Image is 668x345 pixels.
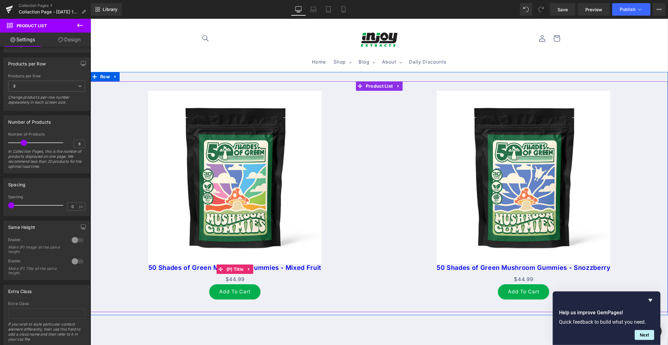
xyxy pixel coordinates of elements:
span: Product List [274,63,304,72]
div: Make (P) Image all the same height. [8,245,65,254]
span: Product List [17,23,47,28]
summary: About [288,37,315,50]
a: Desktop [291,3,306,16]
div: Help us improve GemPages! [559,296,654,340]
a: Home [217,37,239,50]
b: 2 [13,84,16,88]
span: Preview [585,6,602,13]
span: Library [103,7,117,12]
span: Daily Discounts [319,40,356,46]
span: $44.99 [424,256,443,265]
a: Preview [578,3,610,16]
span: $44.99 [135,256,154,265]
div: Enable [8,237,65,244]
button: Add To Cart [407,265,459,281]
p: Quick feedback to build what you need. [559,319,654,325]
a: Mobile [336,3,351,16]
img: 50 Shades of Green Mushroom Gummies - Snozzberry [346,72,520,245]
a: Design [47,33,92,47]
span: Shop [243,40,256,46]
button: Publish [612,3,650,16]
a: Tablet [321,3,336,16]
button: Hide survey [647,296,654,304]
div: Same Height [8,221,35,230]
button: Next question [635,330,654,340]
span: Collection Page - [DATE] 11:29:31 [19,9,79,14]
a: Daily Discounts [315,37,360,50]
div: Change products-per-row number sepearately in each screen size. [8,95,85,109]
button: Undo [520,3,532,16]
a: 50 Shades of Green Mushroom Gummies - Mixed Fruit [58,245,231,253]
span: Save [557,6,568,13]
span: Home [221,40,236,46]
div: Make (P) Title all the same height. [8,266,65,275]
a: 50 Shades of Green Mushroom Gummies - Snozzberry [346,245,520,253]
div: Products per Row [8,74,85,78]
div: Enable [8,259,65,265]
span: px [79,204,84,209]
span: (P) Title [134,246,155,255]
div: Extra Class [8,301,85,306]
summary: Blog [264,37,287,50]
div: In Collection Pages, this is the number of products displayed on one page. We recommend less than... [8,149,85,173]
div: Spacing [8,178,25,187]
img: 50 Shades of Green Mushroom Gummies - Mixed Fruit [58,72,231,245]
summary: Shop [239,37,264,50]
a: Collection Pages [19,3,91,8]
a: Expand / Collapse [154,246,163,255]
h2: Help us improve GemPages! [559,309,654,317]
span: Row [8,53,21,63]
a: Expand / Collapse [21,53,29,63]
span: Blog [268,40,279,46]
div: Products per Row [8,58,46,66]
button: More [653,3,665,16]
span: Publish [620,7,635,12]
a: New Library [91,3,122,16]
a: Laptop [306,3,321,16]
button: Redo [535,3,547,16]
div: Number of Products [8,116,51,125]
div: Extra Class [8,285,32,294]
iframe: To enrich screen reader interactions, please activate Accessibility in Grammarly extension settings [91,19,668,345]
button: Add To Cart [119,265,170,281]
div: Number of Products [8,132,85,136]
a: Expand / Collapse [304,63,312,72]
div: Spacing [8,195,85,199]
span: About [292,40,306,46]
